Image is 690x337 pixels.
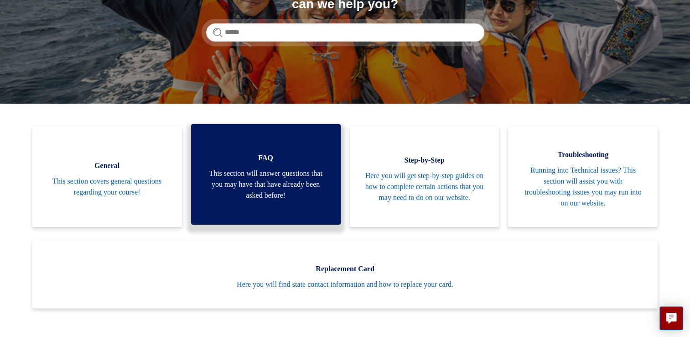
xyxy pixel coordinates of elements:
[46,160,168,171] span: General
[508,126,658,227] a: Troubleshooting Running into Technical issues? This section will assist you with troubleshooting ...
[191,124,341,225] a: FAQ This section will answer questions that you may have that have already been asked before!
[46,279,644,290] span: Here you will find state contact information and how to replace your card.
[46,263,644,274] span: Replacement Card
[205,153,327,163] span: FAQ
[206,23,484,42] input: Search
[46,176,168,198] span: This section covers general questions regarding your course!
[350,126,499,227] a: Step-by-Step Here you will get step-by-step guides on how to complete certain actions that you ma...
[363,170,486,203] span: Here you will get step-by-step guides on how to complete certain actions that you may need to do ...
[32,241,658,308] a: Replacement Card Here you will find state contact information and how to replace your card.
[522,149,644,160] span: Troubleshooting
[363,155,486,166] span: Step-by-Step
[32,126,182,227] a: General This section covers general questions regarding your course!
[205,168,327,201] span: This section will answer questions that you may have that have already been asked before!
[522,165,644,209] span: Running into Technical issues? This section will assist you with troubleshooting issues you may r...
[659,306,683,330] button: Live chat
